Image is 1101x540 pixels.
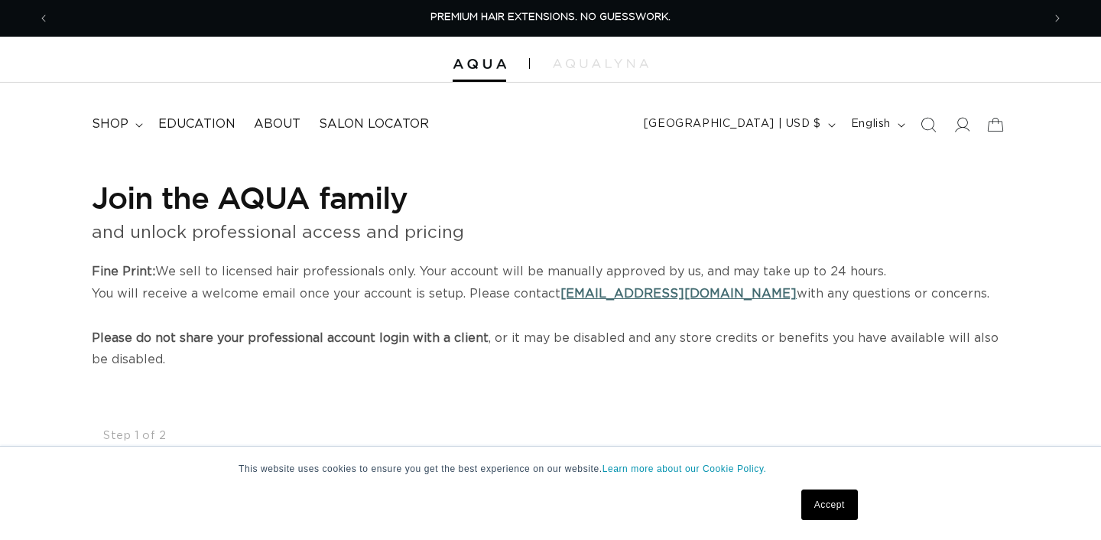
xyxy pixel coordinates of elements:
[644,116,821,132] span: [GEOGRAPHIC_DATA] | USD $
[560,288,797,300] a: [EMAIL_ADDRESS][DOMAIN_NAME]
[911,108,945,142] summary: Search
[245,107,310,142] a: About
[602,464,767,474] a: Learn more about our Cookie Policy.
[158,116,235,132] span: Education
[27,4,60,33] button: Previous announcement
[83,107,149,142] summary: shop
[92,265,155,278] strong: Fine Print:
[319,116,429,132] span: Salon Locator
[635,110,842,139] button: [GEOGRAPHIC_DATA] | USD $
[103,429,998,444] div: Step 1 of 2
[239,462,862,476] p: This website uses cookies to ensure you get the best experience on our website.
[92,217,1009,249] p: and unlock professional access and pricing
[92,332,489,344] strong: Please do not share your professional account login with a client
[1025,467,1101,540] iframe: Chat Widget
[92,261,1009,371] p: We sell to licensed hair professionals only. Your account will be manually approved by us, and ma...
[553,59,648,68] img: aqualyna.com
[842,110,911,139] button: English
[801,490,858,520] a: Accept
[254,116,300,132] span: About
[149,107,245,142] a: Education
[851,116,891,132] span: English
[92,177,1009,217] h1: Join the AQUA family
[1041,4,1074,33] button: Next announcement
[92,116,128,132] span: shop
[453,59,506,70] img: Aqua Hair Extensions
[310,107,438,142] a: Salon Locator
[430,12,671,22] span: PREMIUM HAIR EXTENSIONS. NO GUESSWORK.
